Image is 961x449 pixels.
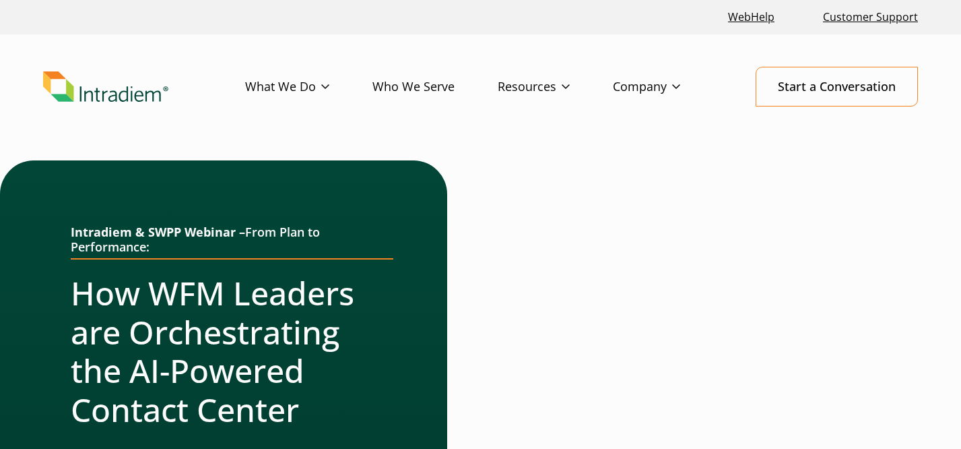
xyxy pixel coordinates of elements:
a: Customer Support [818,3,923,32]
a: Who We Serve [372,67,498,107]
img: Intradiem [43,71,168,102]
a: Link to homepage of Intradiem [43,71,245,102]
a: Link opens in a new window [723,3,780,32]
h2: How WFM Leaders are Orchestrating the AI-Powered Contact Center [71,274,393,429]
a: Start a Conversation [756,67,918,107]
strong: Intradiem & SWPP Webinar – [71,224,245,240]
a: What We Do [245,67,372,107]
h2: From Plan to Performance: [71,225,393,260]
a: Resources [498,67,613,107]
a: Company [613,67,723,107]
